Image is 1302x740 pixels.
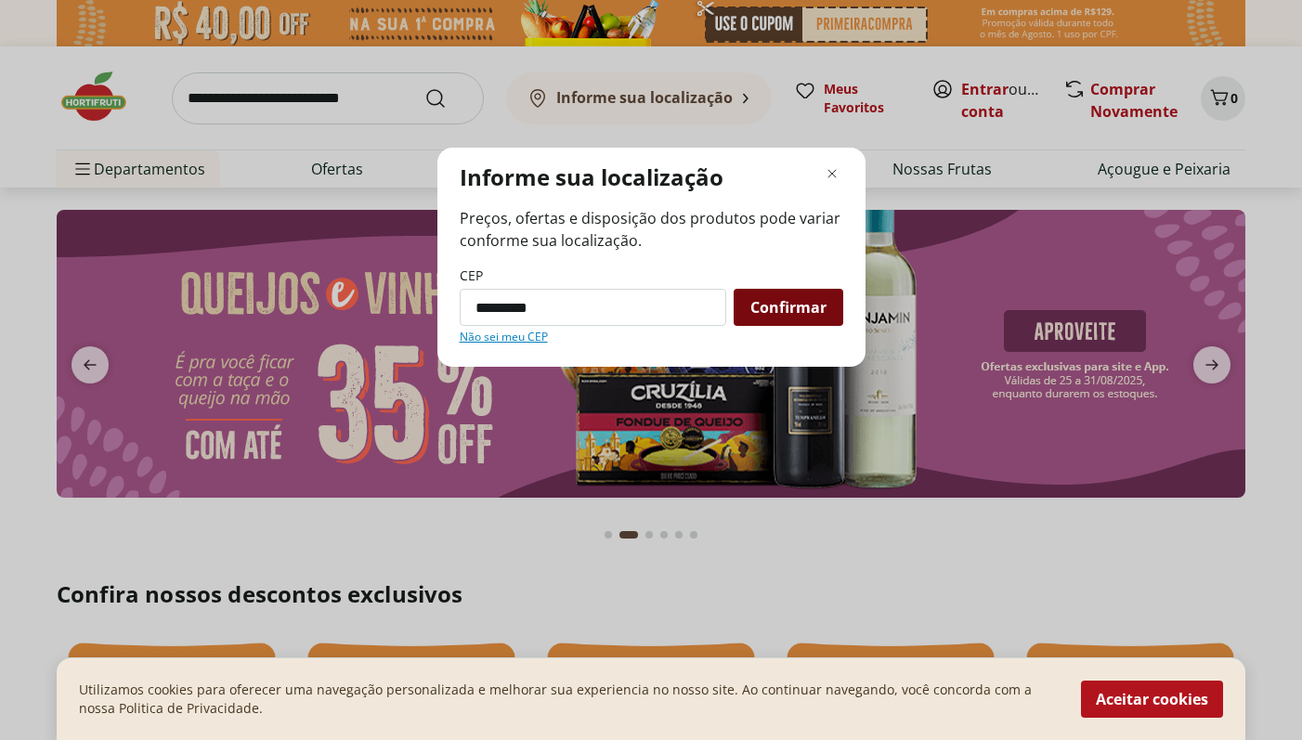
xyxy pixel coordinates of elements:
label: CEP [460,266,483,285]
p: Utilizamos cookies para oferecer uma navegação personalizada e melhorar sua experiencia no nosso ... [79,681,1059,718]
div: Modal de regionalização [437,148,866,367]
span: Confirmar [750,300,827,315]
button: Aceitar cookies [1081,681,1223,718]
button: Fechar modal de regionalização [821,162,843,185]
p: Informe sua localização [460,162,723,192]
button: Confirmar [734,289,843,326]
span: Preços, ofertas e disposição dos produtos pode variar conforme sua localização. [460,207,843,252]
a: Não sei meu CEP [460,330,548,344]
